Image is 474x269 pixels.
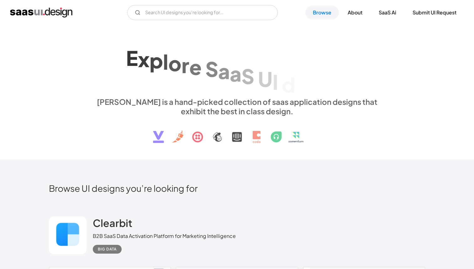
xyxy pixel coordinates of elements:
[182,53,189,77] div: r
[93,217,132,229] h2: Clearbit
[371,6,404,19] a: SaaS Ai
[168,51,182,75] div: o
[49,183,425,194] h2: Browse UI designs you’re looking for
[127,5,278,20] form: Email Form
[93,217,132,232] a: Clearbit
[405,6,464,19] a: Submit UI Request
[93,42,381,91] h1: Explore SaaS UI design patterns & interactions.
[150,48,163,73] div: p
[258,67,272,91] div: U
[205,57,218,81] div: S
[218,59,230,83] div: a
[126,46,138,70] div: E
[189,55,202,79] div: e
[272,70,278,94] div: I
[241,64,254,88] div: S
[142,116,332,148] img: text, icon, saas logo
[163,50,168,74] div: l
[98,245,117,253] div: Big Data
[127,5,278,20] input: Search UI designs you're looking for...
[93,232,236,240] div: B2B SaaS Data Activation Platform for Marketing Intelligence
[340,6,370,19] a: About
[138,47,150,71] div: x
[230,62,241,86] div: a
[282,73,295,97] div: d
[10,8,72,18] a: home
[93,97,381,116] div: [PERSON_NAME] is a hand-picked collection of saas application designs that exhibit the best in cl...
[305,6,339,19] a: Browse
